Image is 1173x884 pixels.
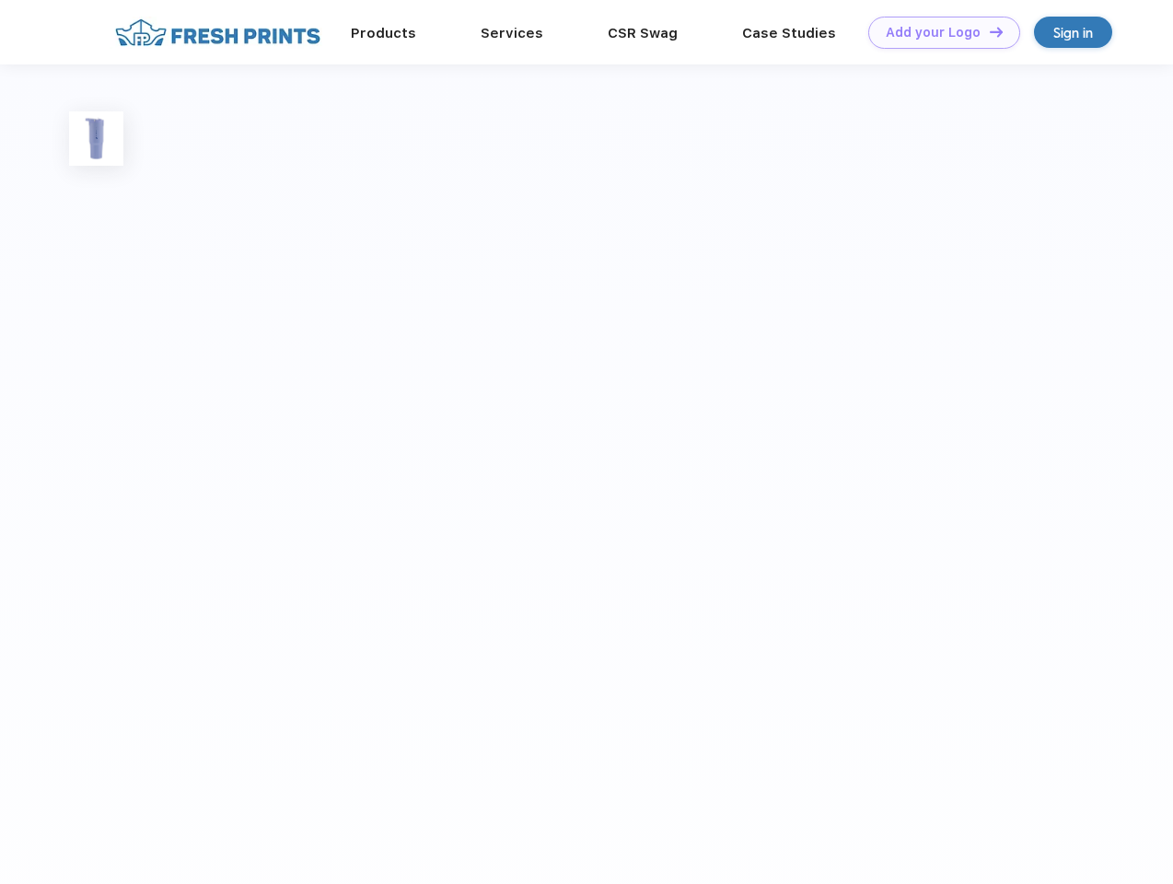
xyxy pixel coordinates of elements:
img: fo%20logo%202.webp [110,17,326,49]
div: Sign in [1053,22,1093,43]
img: DT [990,27,1003,37]
a: Sign in [1034,17,1112,48]
a: Products [351,25,416,41]
img: func=resize&h=100 [69,111,123,166]
div: Add your Logo [886,25,981,41]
